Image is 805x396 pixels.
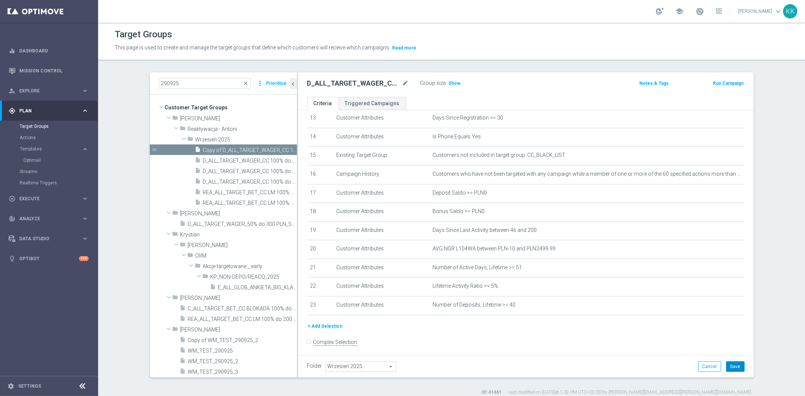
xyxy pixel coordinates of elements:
span: Analyze [19,216,82,221]
td: Customer Attributes [333,278,429,296]
div: Realtime Triggers [20,177,97,189]
span: Customer Target Groups [165,102,297,113]
h2: D_ALL_TARGET_WAGER_CC 100% do 500 PLN ELMS_061025 [307,79,401,88]
td: Customer Attributes [333,259,429,278]
span: Lifetime Activity Ratio >= 5% [433,283,498,289]
td: 13 [307,109,334,128]
i: lightbulb [9,255,15,262]
div: Plan [9,107,82,114]
span: Bonus Saldo >= PLN0 [433,208,485,215]
i: insert_drive_file [180,315,186,324]
td: 18 [307,203,334,222]
a: Mission Control [19,61,89,81]
span: D_ALL_TARGET_WAGER_CC 100% do 500 PLN 1KE SR sms_290925 [203,168,297,175]
button: Cancel [698,361,721,372]
i: keyboard_arrow_right [82,215,89,222]
span: Days Since Registration >= 30 [433,115,503,121]
a: Criteria [307,97,339,110]
label: Complex Selection [313,339,357,346]
i: folder [172,231,179,239]
button: Mission Control [8,68,89,74]
i: folder [180,125,186,134]
i: insert_drive_file [195,178,201,187]
span: Explore [19,89,82,93]
i: insert_drive_file [195,189,201,197]
span: Kasia K. [180,210,297,217]
i: insert_drive_file [180,220,186,229]
span: Is Phone Equals Yes [433,134,481,140]
td: Customer Attributes [333,184,429,203]
span: Maria M. [180,295,297,301]
button: Prioritize [265,78,288,89]
i: chevron_left [290,80,297,87]
button: Read more [391,44,417,52]
i: folder [172,294,179,303]
span: WM_TEST_290925 [188,348,297,354]
button: chevron_left [289,78,297,89]
div: Target Groups [20,121,97,132]
span: Akcje targetowane _ early [203,263,297,270]
span: REA_ALL_TARGET_BET_CC LM 100% do 200 PLN SR sms_290925 [203,200,297,206]
td: 14 [307,128,334,147]
div: Streams [20,166,97,177]
i: keyboard_arrow_right [82,195,89,202]
i: folder [172,115,179,123]
div: Templates [20,147,82,151]
div: Explore [9,87,82,94]
span: Customers who have not been targeted with any campaign while a member of one or more of the 60 sp... [433,171,742,177]
i: insert_drive_file [180,358,186,366]
i: insert_drive_file [180,347,186,356]
span: keyboard_arrow_down [774,7,782,15]
div: Templates keyboard_arrow_right [20,146,89,152]
a: Actions [20,135,78,141]
button: + Add Selection [307,322,343,330]
a: [PERSON_NAME]keyboard_arrow_down [737,6,783,17]
i: more_vert [257,78,264,89]
button: Data Studio keyboard_arrow_right [8,236,89,242]
span: Execute [19,196,82,201]
div: Optibot [9,249,89,269]
span: Templates [20,147,74,151]
i: insert_drive_file [210,284,216,292]
span: Krystian P. [188,242,297,249]
a: Triggered Campaigns [339,97,406,110]
td: Customer Attributes [333,109,429,128]
td: 15 [307,147,334,166]
td: 20 [307,240,334,259]
i: insert_drive_file [180,305,186,313]
a: Realtime Triggers [20,180,78,186]
span: Antoni L. [180,115,297,122]
div: Analyze [9,215,82,222]
td: 19 [307,221,334,240]
i: keyboard_arrow_right [82,146,89,153]
a: Streams [20,169,78,175]
span: C_ALL_TARGET_BET_CC BLOKADA 100% do 300 PLN_290925 [188,305,297,312]
label: : [446,80,447,86]
button: Notes & Tags [639,79,670,87]
a: Settings [18,384,41,388]
a: Optibot [19,249,79,269]
td: Customer Attributes [333,240,429,259]
td: 22 [307,278,334,296]
button: equalizer Dashboard [8,48,89,54]
td: 16 [307,165,334,184]
td: Customer Attributes [333,296,429,315]
span: WM_TEST_290925_2 [188,358,297,365]
span: D_ALL_TARGET_WAGER_50% do 300 PLN_SON_290925 [188,221,297,227]
div: track_changes Analyze keyboard_arrow_right [8,216,89,222]
td: 21 [307,259,334,278]
span: Copy of WM_TEST_290925_2 [188,337,297,344]
div: Actions [20,132,97,143]
span: Krystian [180,232,297,238]
span: Wojtek M. [180,327,297,333]
i: equalizer [9,48,15,54]
button: person_search Explore keyboard_arrow_right [8,88,89,94]
label: ID: 41461 [482,389,502,396]
button: play_circle_outline Execute keyboard_arrow_right [8,196,89,202]
i: keyboard_arrow_right [82,87,89,94]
